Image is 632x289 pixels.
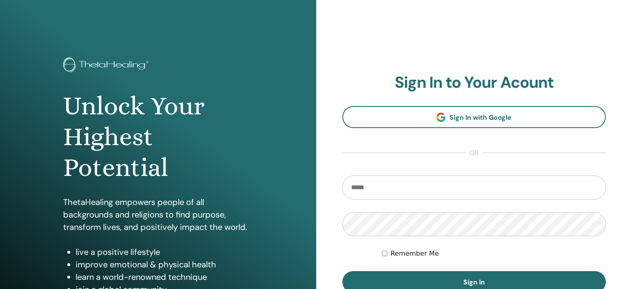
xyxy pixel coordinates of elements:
[342,106,606,128] a: Sign In with Google
[463,278,485,287] span: Sign In
[342,73,606,92] h2: Sign In to Your Acount
[76,246,253,258] li: live a positive lifestyle
[465,148,483,158] span: or
[63,91,253,183] h1: Unlock Your Highest Potential
[450,113,512,122] span: Sign In with Google
[76,258,253,271] li: improve emotional & physical health
[76,271,253,283] li: learn a world-renowned technique
[382,249,606,259] div: Keep me authenticated indefinitely or until I manually logout
[63,196,253,233] p: ThetaHealing empowers people of all backgrounds and religions to find purpose, transform lives, a...
[391,249,439,259] label: Remember Me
